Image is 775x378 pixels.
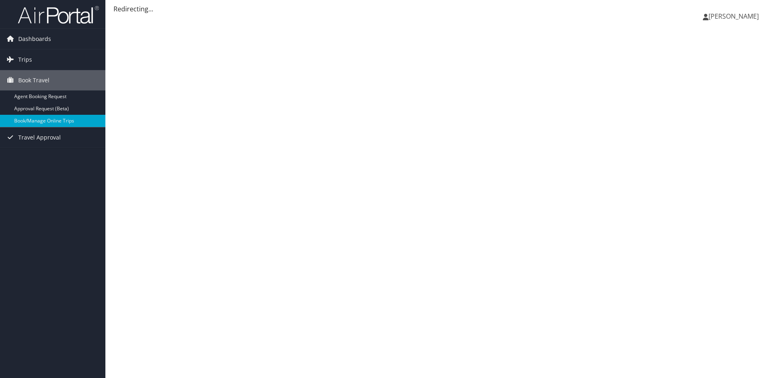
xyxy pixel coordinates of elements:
[18,127,61,148] span: Travel Approval
[18,49,32,70] span: Trips
[18,29,51,49] span: Dashboards
[703,4,767,28] a: [PERSON_NAME]
[113,4,767,14] div: Redirecting...
[18,5,99,24] img: airportal-logo.png
[709,12,759,21] span: [PERSON_NAME]
[18,70,49,90] span: Book Travel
